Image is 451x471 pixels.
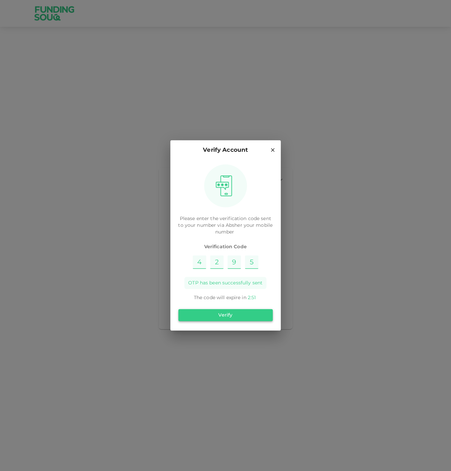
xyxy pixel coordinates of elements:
input: Please enter OTP character 3 [228,256,241,269]
p: Please enter the verification code sent to your number via Absher [178,215,273,235]
p: Verify Account [203,146,248,155]
input: Please enter OTP character 1 [193,256,206,269]
input: Please enter OTP character 4 [245,256,258,269]
span: OTP has been successfully sent [189,280,263,286]
button: Verify [178,309,273,321]
img: otpImage [213,175,235,197]
input: Please enter OTP character 2 [210,256,224,269]
span: your mobile number [215,223,273,234]
span: 2 : 51 [248,295,256,300]
span: Verification Code [178,244,273,250]
span: The code will expire in [194,295,246,300]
